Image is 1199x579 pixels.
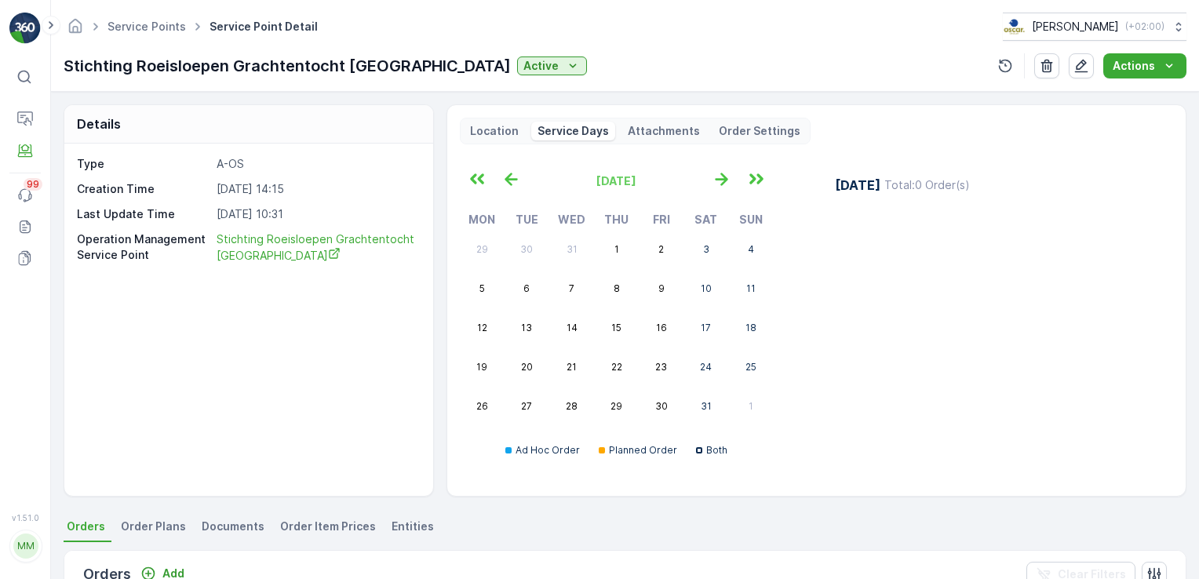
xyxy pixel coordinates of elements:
[217,206,417,222] p: [DATE] 10:31
[639,232,683,271] button: August 2, 2024
[639,271,683,311] button: August 9, 2024
[558,213,585,226] abbr: Wednesday
[538,123,609,139] p: Service Days
[567,361,577,373] abbr: August 21, 2024
[549,350,594,389] button: August 21, 2024
[470,123,519,139] p: Location
[505,311,549,350] button: August 13, 2024
[460,271,505,311] button: August 5, 2024
[217,231,417,264] a: Stichting Roeisloepen Grachtentocht Amsterdam
[280,519,376,534] span: Order Item Prices
[549,311,594,350] button: August 14, 2024
[77,231,210,264] p: Operation Management Service Point
[1113,58,1155,74] p: Actions
[609,444,677,457] p: Planned Order
[614,243,619,255] abbr: August 1, 2024
[604,213,629,226] abbr: Thursday
[701,322,711,333] abbr: August 17, 2024
[67,519,105,534] span: Orders
[611,322,621,333] abbr: August 15, 2024
[523,282,530,294] abbr: August 6, 2024
[746,282,756,294] abbr: August 11, 2024
[13,533,38,559] div: MM
[639,311,683,350] button: August 16, 2024
[206,19,321,35] span: Service Point Detail
[476,243,488,255] abbr: July 29, 2024
[729,389,774,428] button: September 1, 2024
[523,58,559,74] p: Active
[655,400,668,412] abbr: August 30, 2024
[745,361,756,373] abbr: August 25, 2024
[549,271,594,311] button: August 7, 2024
[549,389,594,428] button: August 28, 2024
[683,271,728,311] button: August 10, 2024
[655,361,667,373] abbr: August 23, 2024
[202,519,264,534] span: Documents
[596,174,636,188] span: [DATE]
[108,20,186,33] a: Service Points
[516,444,580,457] p: Ad Hoc Order
[77,206,210,222] p: Last Update Time
[749,400,753,412] abbr: September 1, 2024
[611,361,622,373] abbr: August 22, 2024
[1125,20,1164,33] p: ( +02:00 )
[217,181,417,197] p: [DATE] 14:15
[569,282,574,294] abbr: August 7, 2024
[729,271,774,311] button: August 11, 2024
[739,213,763,226] abbr: Sunday
[656,322,667,333] abbr: August 16, 2024
[477,322,487,333] abbr: August 12, 2024
[729,232,774,271] button: August 4, 2024
[549,232,594,271] button: July 31, 2024
[468,213,495,226] abbr: Monday
[700,361,712,373] abbr: August 24, 2024
[217,232,417,262] span: Stichting Roeisloepen Grachtentocht [GEOGRAPHIC_DATA]
[517,56,587,75] button: Active
[835,176,880,195] p: [DATE]
[706,444,727,457] p: Both
[610,400,622,412] abbr: August 29, 2024
[27,178,39,191] p: 99
[729,311,774,350] button: August 18, 2024
[67,24,84,37] a: Homepage
[460,350,505,389] button: August 19, 2024
[1003,13,1186,41] button: [PERSON_NAME](+02:00)
[694,213,717,226] abbr: Saturday
[520,243,533,255] abbr: July 30, 2024
[1003,18,1026,35] img: basis-logo_rgb2x.png
[121,519,186,534] span: Order Plans
[521,400,532,412] abbr: August 27, 2024
[658,282,665,294] abbr: August 9, 2024
[567,322,578,333] abbr: August 14, 2024
[460,232,505,271] button: July 29, 2024
[9,13,41,44] img: logo
[505,232,549,271] button: July 30, 2024
[1032,19,1119,35] p: [PERSON_NAME]
[77,181,210,197] p: Creation Time
[1103,53,1186,78] button: Actions
[479,282,485,294] abbr: August 5, 2024
[683,389,728,428] button: August 31, 2024
[476,361,487,373] abbr: August 19, 2024
[729,350,774,389] button: August 25, 2024
[529,163,705,198] button: [DATE]
[594,350,639,389] button: August 22, 2024
[639,350,683,389] button: August 23, 2024
[639,389,683,428] button: August 30, 2024
[594,311,639,350] button: August 15, 2024
[217,156,417,172] p: A-OS
[460,389,505,428] button: August 26, 2024
[9,180,41,211] a: 99
[658,243,664,255] abbr: August 2, 2024
[719,123,800,139] p: Order Settings
[614,282,620,294] abbr: August 8, 2024
[683,350,728,389] button: August 24, 2024
[521,361,533,373] abbr: August 20, 2024
[653,213,670,226] abbr: Friday
[567,243,578,255] abbr: July 31, 2024
[701,282,712,294] abbr: August 10, 2024
[683,311,728,350] button: August 17, 2024
[9,526,41,566] button: MM
[516,213,538,226] abbr: Tuesday
[505,389,549,428] button: August 27, 2024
